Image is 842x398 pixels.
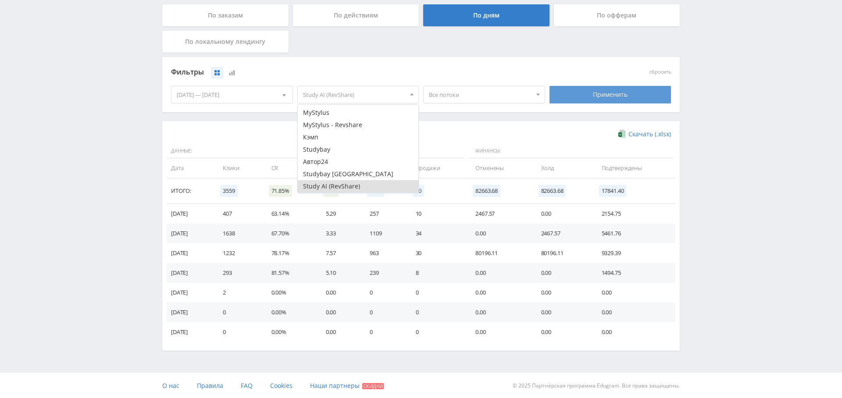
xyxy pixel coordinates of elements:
[317,302,361,322] td: 0.00
[469,144,673,159] span: Финансы:
[593,283,675,302] td: 0.00
[167,178,214,204] td: Итого:
[593,243,675,263] td: 9329.39
[220,185,237,197] span: 3559
[167,144,359,159] span: Данные:
[162,4,289,26] div: По заказам
[214,224,262,243] td: 1638
[467,158,532,178] td: Отменены
[263,243,317,263] td: 78.17%
[167,283,214,302] td: [DATE]
[407,302,467,322] td: 0
[317,322,361,342] td: 0.00
[599,185,627,197] span: 17841.40
[467,322,532,342] td: 0.00
[241,381,253,390] span: FAQ
[423,4,549,26] div: По дням
[532,243,593,263] td: 80196.11
[317,243,361,263] td: 7.57
[167,204,214,224] td: [DATE]
[263,302,317,322] td: 0.00%
[628,131,671,138] span: Скачать (.xlsx)
[532,322,593,342] td: 0.00
[293,4,419,26] div: По действиям
[473,185,500,197] span: 82663.68
[214,283,262,302] td: 2
[407,263,467,283] td: 8
[310,381,360,390] span: Наши партнеры
[214,302,262,322] td: 0
[167,322,214,342] td: [DATE]
[298,107,419,119] button: MyStylus
[467,204,532,224] td: 2467.57
[167,263,214,283] td: [DATE]
[407,243,467,263] td: 30
[171,86,293,103] div: [DATE] — [DATE]
[407,283,467,302] td: 0
[263,283,317,302] td: 0.00%
[429,86,532,103] span: Все потоки
[214,263,262,283] td: 293
[317,263,361,283] td: 5.10
[298,131,419,143] button: Кэмп
[532,263,593,283] td: 0.00
[162,381,179,390] span: О нас
[593,204,675,224] td: 2154.75
[171,66,545,79] div: Фильтры
[167,224,214,243] td: [DATE]
[593,322,675,342] td: 0.00
[593,263,675,283] td: 1494.75
[298,119,419,131] button: MyStylus - Revshare
[298,143,419,156] button: Studybay
[263,224,317,243] td: 67.70%
[263,322,317,342] td: 0.00%
[214,322,262,342] td: 0
[214,204,262,224] td: 407
[593,302,675,322] td: 0.00
[298,168,419,180] button: Studybay [GEOGRAPHIC_DATA]
[298,156,419,168] button: Автор24
[269,185,292,197] span: 71.85%
[214,243,262,263] td: 1232
[197,381,223,390] span: Правила
[532,204,593,224] td: 0.00
[361,224,407,243] td: 1109
[162,31,289,53] div: По локальному лендингу
[361,283,407,302] td: 0
[317,224,361,243] td: 3.33
[407,204,467,224] td: 10
[554,4,680,26] div: По офферам
[467,302,532,322] td: 0.00
[618,129,626,138] img: xlsx
[532,283,593,302] td: 0.00
[467,263,532,283] td: 0.00
[407,322,467,342] td: 0
[361,302,407,322] td: 0
[361,243,407,263] td: 963
[467,243,532,263] td: 80196.11
[167,158,214,178] td: Дата
[549,86,671,103] div: Применить
[298,180,419,192] button: Study AI (RevShare)
[407,158,467,178] td: Продажи
[317,283,361,302] td: 0.00
[214,158,262,178] td: Клики
[361,322,407,342] td: 0
[263,263,317,283] td: 81.57%
[303,86,406,103] span: Study AI (RevShare)
[593,224,675,243] td: 5461.76
[467,283,532,302] td: 0.00
[467,224,532,243] td: 0.00
[263,204,317,224] td: 63.14%
[532,302,593,322] td: 0.00
[263,158,317,178] td: CR
[361,204,407,224] td: 257
[539,185,566,197] span: 82663.68
[317,204,361,224] td: 5.29
[532,158,593,178] td: Холд
[407,224,467,243] td: 34
[167,302,214,322] td: [DATE]
[593,158,675,178] td: Подтверждены
[532,224,593,243] td: 2467.57
[361,263,407,283] td: 239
